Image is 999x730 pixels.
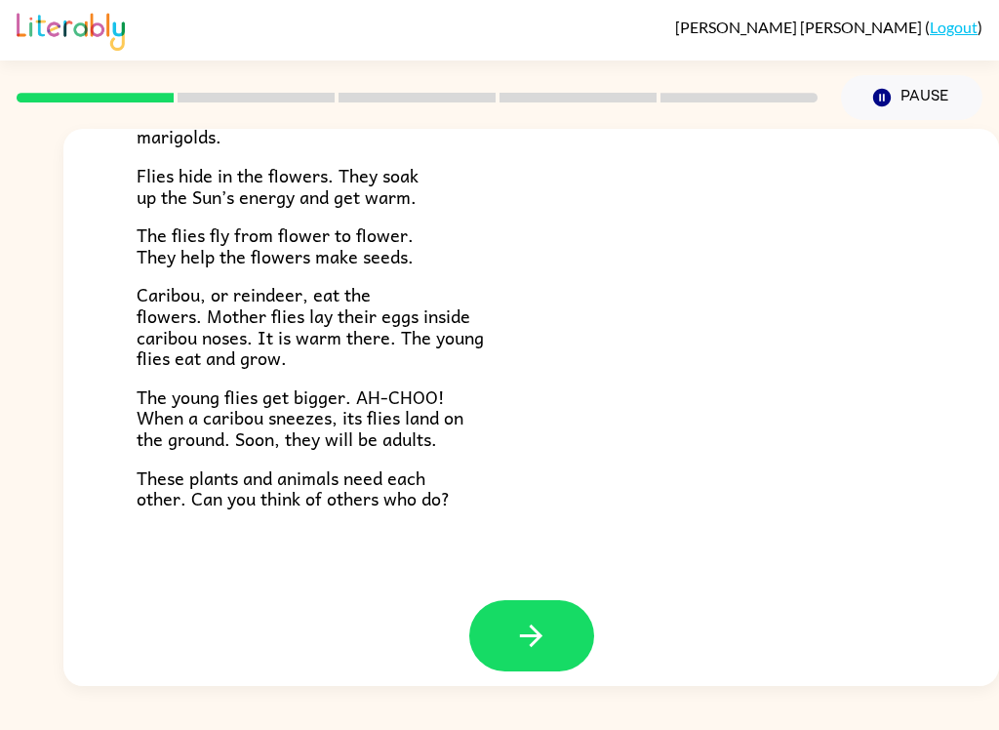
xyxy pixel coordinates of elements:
[137,280,484,372] span: Caribou, or reindeer, eat the flowers. Mother flies lay their eggs inside caribou noses. It is wa...
[137,383,463,453] span: The young flies get bigger. AH-CHOO! When a caribou sneezes, its flies land on the ground. Soon, ...
[675,18,925,36] span: [PERSON_NAME] [PERSON_NAME]
[841,75,982,120] button: Pause
[137,221,414,270] span: The flies fly from flower to flower. They help the flowers make seeds.
[137,161,419,211] span: Flies hide in the flowers. They soak up the Sun’s energy and get warm.
[675,18,982,36] div: ( )
[137,464,450,513] span: These plants and animals need each other. Can you think of others who do?
[930,18,978,36] a: Logout
[17,8,125,51] img: Literably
